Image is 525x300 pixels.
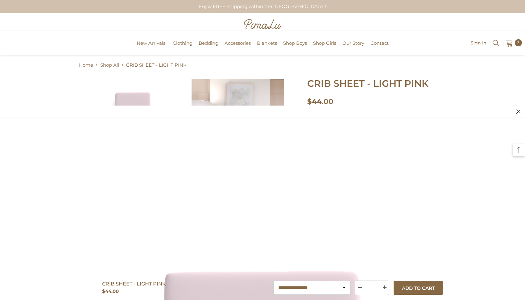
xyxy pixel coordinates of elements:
[283,40,307,46] span: Shop Boys
[194,1,331,12] div: Enjoy FREE Shipping within the [GEOGRAPHIC_DATA]!
[199,40,218,46] span: Bedding
[307,78,428,89] span: CRIB SHEET - LIGHT PINK
[244,19,281,29] img: Pimalu
[79,58,440,72] nav: breadcrumbs
[370,40,389,46] span: Contact
[192,79,284,172] img: CRIB SHEET - LIGHT PINK
[257,40,277,46] span: Blankets
[492,39,500,47] summary: Search
[471,41,486,45] span: Sign In
[221,40,254,55] a: Accessories
[471,40,486,45] a: Sign In
[307,97,333,106] span: $44.00
[102,280,242,288] h4: CRIB SHEET - LIGHT PINK
[126,61,187,69] span: CRIB SHEET - LIGHT PINK
[3,41,23,46] a: Pimalu
[134,40,170,55] a: New Arrivals!
[173,40,192,46] span: Clothing
[79,61,93,69] a: Home
[310,40,339,55] a: Shop Girls
[367,40,392,55] a: Contact
[280,40,310,55] a: Shop Boys
[100,61,119,69] a: Shop All
[517,40,519,46] span: 3
[342,40,364,46] span: Our Story
[196,40,221,55] a: Bedding
[394,281,443,295] button: Add to cart
[339,40,367,55] a: Our Story
[102,288,119,294] span: $44.00
[137,40,167,46] span: New Arrivals!
[313,40,336,46] span: Shop Girls
[87,79,179,172] img: CRIB SHEET - LIGHT PINK LIGHT PINK O/S
[170,40,196,55] a: Clothing
[225,40,251,46] span: Accessories
[254,40,280,55] a: Blankets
